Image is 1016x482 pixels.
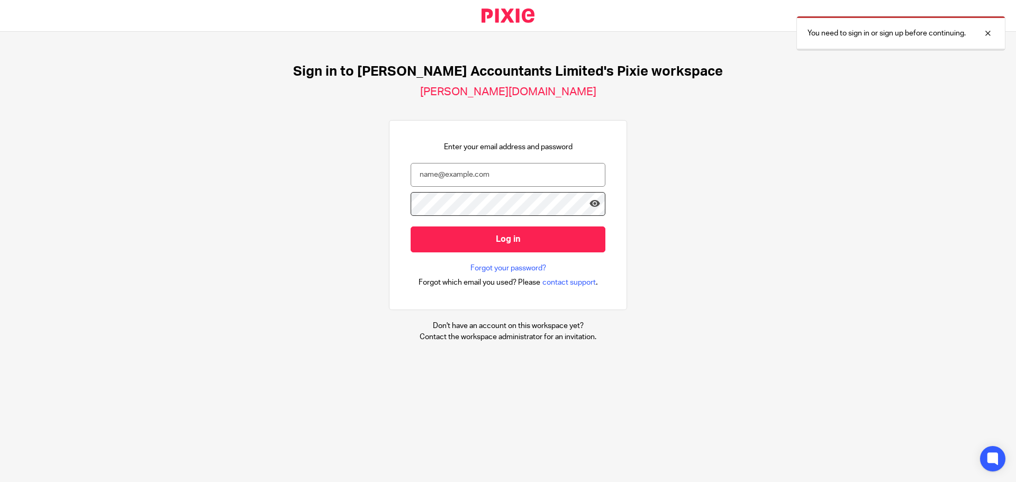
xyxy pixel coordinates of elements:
[470,263,546,274] a: Forgot your password?
[420,332,596,342] p: Contact the workspace administrator for an invitation.
[419,276,598,288] div: .
[411,226,605,252] input: Log in
[419,277,540,288] span: Forgot which email you used? Please
[420,321,596,331] p: Don't have an account on this workspace yet?
[293,63,723,80] h1: Sign in to [PERSON_NAME] Accountants Limited's Pixie workspace
[542,277,596,288] span: contact support
[444,142,573,152] p: Enter your email address and password
[411,163,605,187] input: name@example.com
[808,28,966,39] p: You need to sign in or sign up before continuing.
[420,85,596,99] h2: [PERSON_NAME][DOMAIN_NAME]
